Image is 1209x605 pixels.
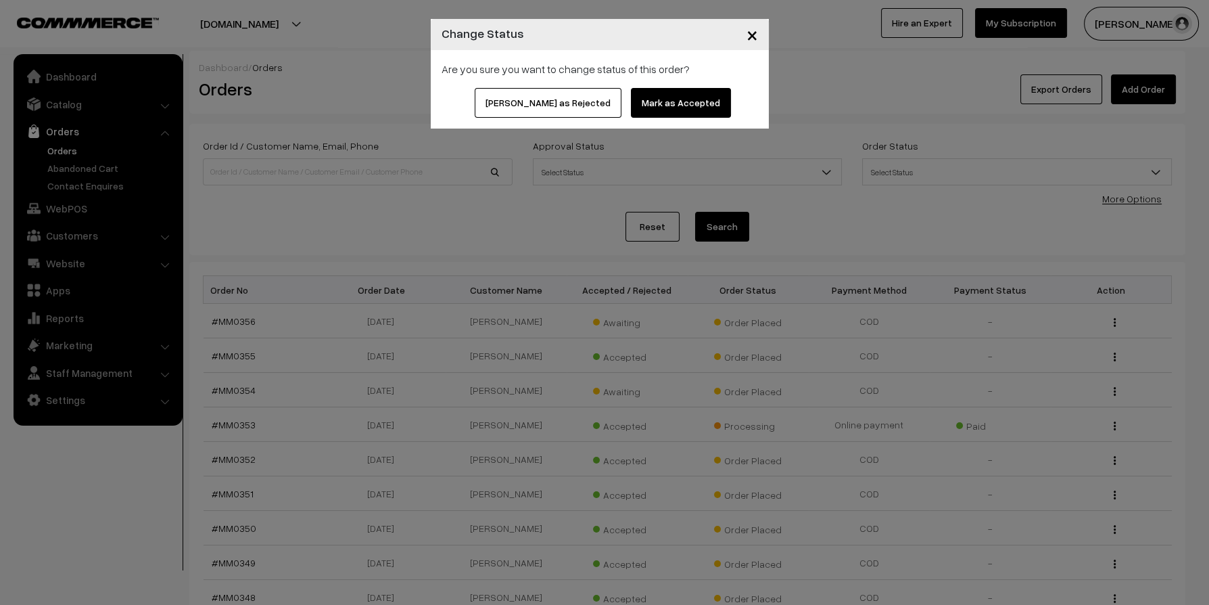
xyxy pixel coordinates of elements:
[442,24,524,43] h4: Change Status
[475,88,621,118] button: [PERSON_NAME] as Rejected
[736,14,769,55] button: Close
[746,22,758,47] span: ×
[631,88,731,118] button: Mark as Accepted
[442,61,758,77] div: Are you sure you want to change status of this order?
